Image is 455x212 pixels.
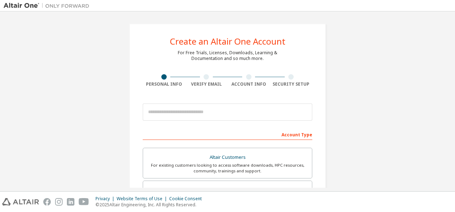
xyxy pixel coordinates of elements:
div: Create an Altair One Account [170,37,285,46]
img: altair_logo.svg [2,198,39,206]
div: Altair Customers [147,152,308,162]
div: Account Type [143,128,312,140]
div: Account Info [227,81,270,87]
img: youtube.svg [79,198,89,206]
div: For existing customers looking to access software downloads, HPC resources, community, trainings ... [147,162,308,174]
div: Cookie Consent [169,196,206,202]
img: instagram.svg [55,198,63,206]
div: Personal Info [143,81,185,87]
div: Privacy [96,196,117,202]
div: Website Terms of Use [117,196,169,202]
img: linkedin.svg [67,198,74,206]
p: © 2025 Altair Engineering, Inc. All Rights Reserved. [96,202,206,208]
img: facebook.svg [43,198,51,206]
div: For Free Trials, Licenses, Downloads, Learning & Documentation and so much more. [178,50,277,61]
div: Security Setup [270,81,313,87]
div: Students [147,185,308,195]
img: Altair One [4,2,93,9]
div: Verify Email [185,81,228,87]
